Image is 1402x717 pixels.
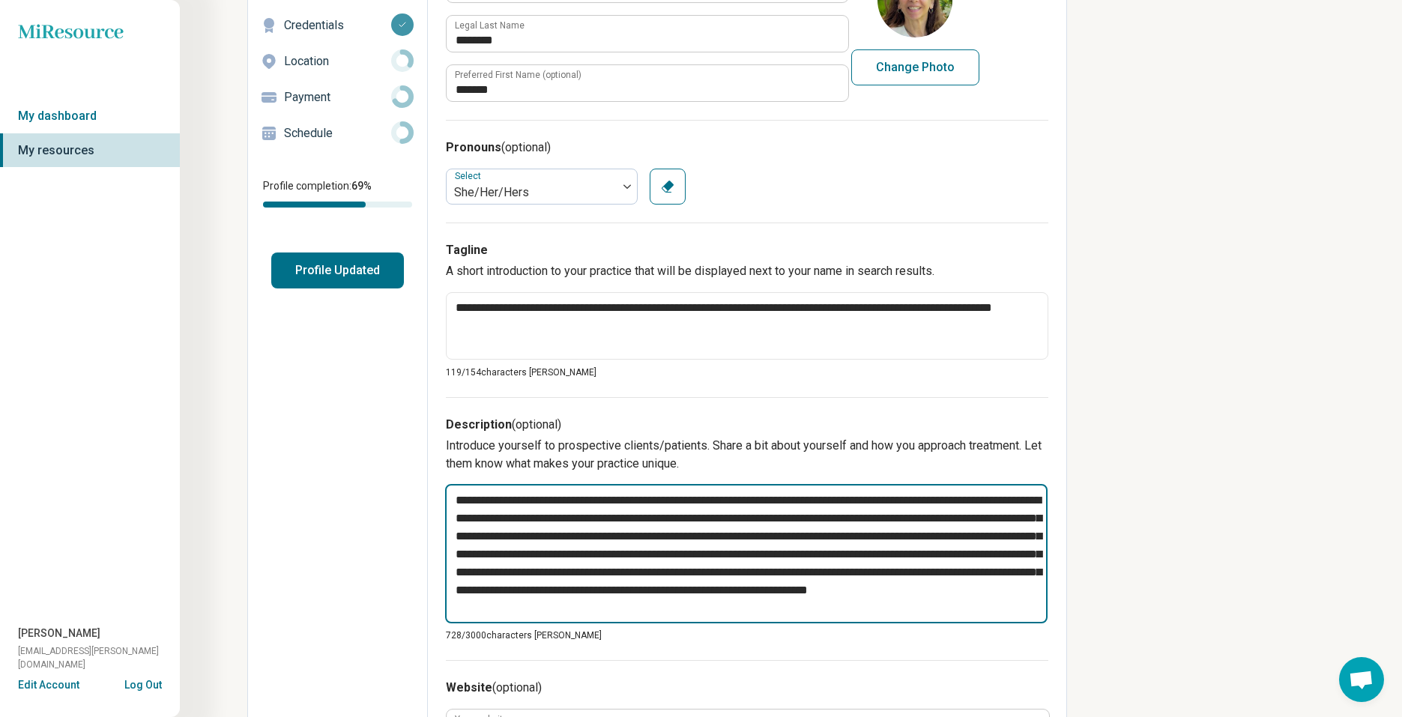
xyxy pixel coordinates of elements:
h3: Pronouns [446,139,1048,157]
p: 119/ 154 characters [PERSON_NAME] [446,366,1048,379]
p: Location [284,52,391,70]
span: 69 % [351,180,372,192]
div: Profile completion [263,202,412,208]
button: Log Out [124,677,162,689]
a: Credentials [248,7,427,43]
button: Change Photo [851,49,979,85]
div: She/Her/Hers [454,184,610,202]
a: Schedule [248,115,427,151]
label: Select [455,171,484,181]
a: Location [248,43,427,79]
button: Edit Account [18,677,79,693]
p: Payment [284,88,391,106]
h3: Description [446,416,1048,434]
button: Profile Updated [271,252,404,288]
span: (optional) [492,680,542,695]
span: [EMAIL_ADDRESS][PERSON_NAME][DOMAIN_NAME] [18,644,180,671]
p: Introduce yourself to prospective clients/patients. Share a bit about yourself and how you approa... [446,437,1048,473]
h3: Tagline [446,241,1048,259]
label: Legal Last Name [455,21,525,30]
span: (optional) [512,417,561,432]
label: Preferred First Name (optional) [455,70,581,79]
span: (optional) [501,140,551,154]
div: Open chat [1339,657,1384,702]
p: A short introduction to your practice that will be displayed next to your name in search results. [446,262,1048,280]
p: Schedule [284,124,391,142]
p: 728/ 3000 characters [PERSON_NAME] [446,629,1048,642]
span: [PERSON_NAME] [18,626,100,641]
a: Payment [248,79,427,115]
div: Profile completion: [248,169,427,217]
h3: Website [446,679,1048,697]
p: Credentials [284,16,391,34]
